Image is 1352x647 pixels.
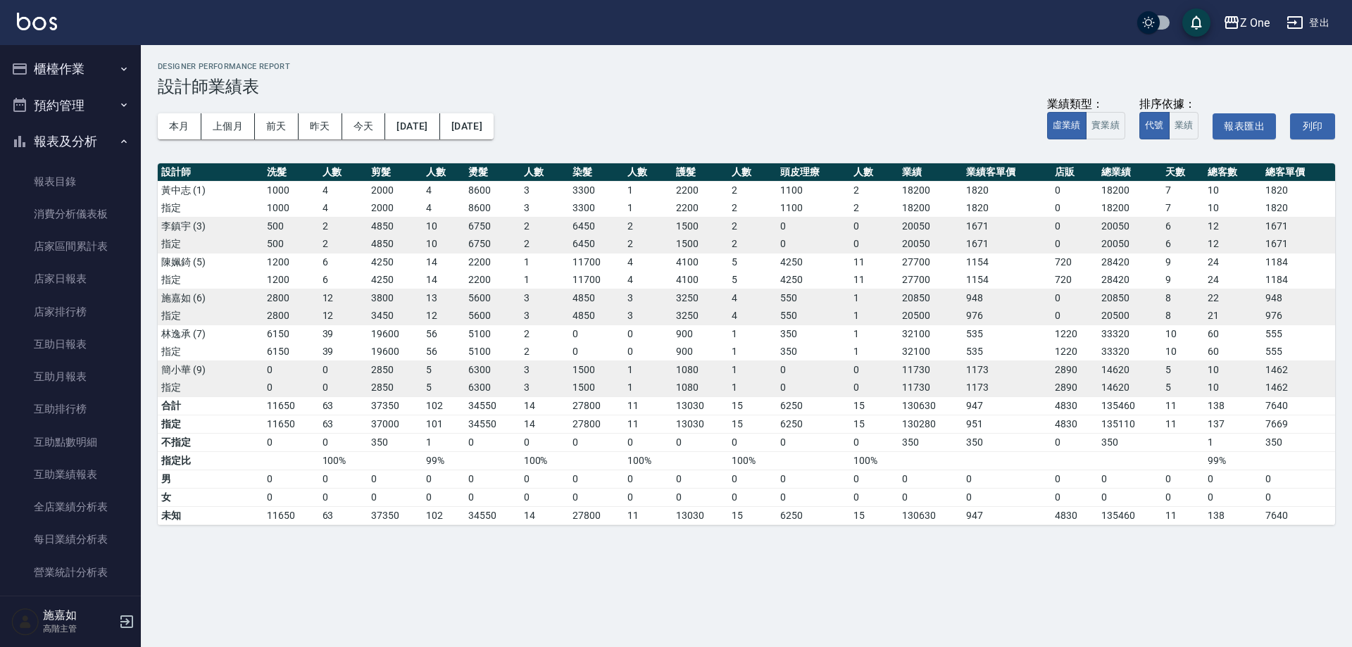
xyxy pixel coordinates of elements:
td: 555 [1262,325,1335,343]
td: 4100 [672,271,728,289]
td: 5100 [465,343,520,361]
td: 56 [423,325,465,343]
td: 6450 [569,217,625,235]
td: 黃中志 (1) [158,181,263,199]
td: 4850 [569,289,625,307]
th: 人數 [319,163,368,182]
th: 洗髮 [263,163,319,182]
td: 720 [1051,271,1098,289]
td: 0 [1051,235,1098,253]
td: 14620 [1098,379,1162,397]
a: 營業項目月分析表 [6,589,135,621]
td: 1 [850,343,899,361]
td: 7 [1162,181,1204,199]
td: 0 [263,379,319,397]
p: 高階主管 [43,622,115,635]
h2: Designer Performance Report [158,62,1335,71]
td: 32100 [899,343,963,361]
td: 1184 [1262,271,1335,289]
td: 2 [728,181,777,199]
td: 4850 [368,235,423,253]
a: 互助點數明細 [6,426,135,458]
button: 今天 [342,113,386,139]
td: 3800 [368,289,423,307]
td: 1500 [672,235,728,253]
td: 2800 [263,307,319,325]
td: 2850 [368,360,423,379]
td: 4250 [368,271,423,289]
td: 0 [624,343,672,361]
td: 8 [1162,307,1204,325]
td: 2200 [465,271,520,289]
td: 22 [1204,289,1262,307]
th: 業績客單價 [963,163,1051,182]
td: 12 [319,289,368,307]
td: 10 [1204,181,1262,199]
th: 護髮 [672,163,728,182]
td: 14620 [1098,360,1162,379]
td: 1000 [263,199,319,218]
td: 19600 [368,343,423,361]
td: 6 [1162,217,1204,235]
td: 0 [1051,181,1098,199]
td: 10 [1204,360,1262,379]
td: 指定 [158,271,263,289]
td: 0 [319,360,368,379]
td: 20850 [899,289,963,307]
td: 陳姵錡 (5) [158,253,263,271]
td: 2000 [368,199,423,218]
td: 1 [624,181,672,199]
td: 10 [1162,325,1204,343]
td: 20850 [1098,289,1162,307]
button: 列印 [1290,113,1335,139]
td: 20500 [1098,307,1162,325]
td: 5 [728,253,777,271]
th: 人數 [520,163,569,182]
td: 2 [728,199,777,218]
td: 1 [728,325,777,343]
td: 1173 [963,360,1051,379]
td: 14 [423,271,465,289]
button: 報表匯出 [1213,113,1276,139]
td: 550 [777,307,850,325]
div: Z One [1240,14,1270,32]
td: 1080 [672,379,728,397]
td: 2 [850,181,899,199]
td: 0 [1051,199,1098,218]
button: save [1182,8,1210,37]
td: 20050 [1098,235,1162,253]
td: 1462 [1262,360,1335,379]
td: 4 [624,271,672,289]
td: 39 [319,325,368,343]
td: 18200 [899,199,963,218]
td: 2 [624,217,672,235]
td: 33320 [1098,325,1162,343]
td: 1 [850,307,899,325]
th: 總業績 [1098,163,1162,182]
h5: 施嘉如 [43,608,115,622]
td: 0 [850,360,899,379]
td: 2000 [368,181,423,199]
td: 27700 [899,253,963,271]
td: 0 [624,325,672,343]
td: 1671 [963,217,1051,235]
td: 1 [624,379,672,397]
th: 人數 [423,163,465,182]
td: 60 [1204,343,1262,361]
td: 指定 [158,379,263,397]
td: 施嘉如 (6) [158,289,263,307]
td: 0 [850,217,899,235]
td: 8600 [465,181,520,199]
td: 2 [319,235,368,253]
td: 976 [1262,307,1335,325]
td: 4 [728,289,777,307]
button: 登出 [1281,10,1335,36]
td: 6300 [465,360,520,379]
td: 3 [520,199,569,218]
td: 3300 [569,181,625,199]
td: 1184 [1262,253,1335,271]
button: 報表及分析 [6,123,135,160]
td: 12 [1204,235,1262,253]
td: 1 [624,360,672,379]
td: 1 [520,253,569,271]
